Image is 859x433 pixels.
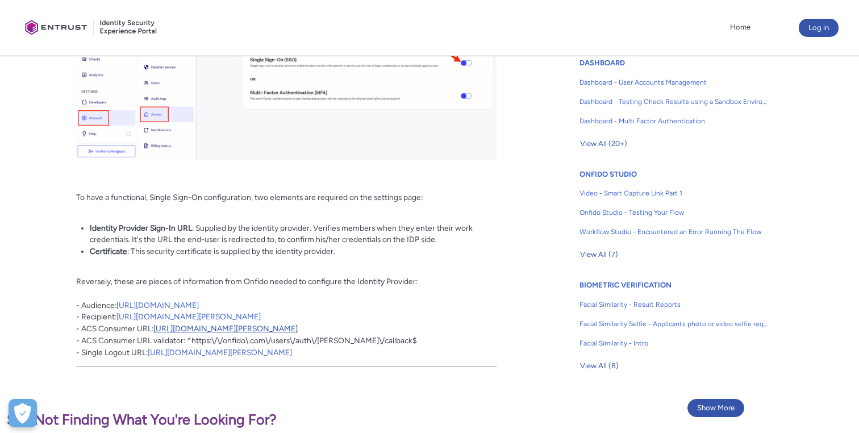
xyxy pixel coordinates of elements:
[148,348,292,357] a: [URL][DOMAIN_NAME][PERSON_NAME]
[727,19,753,36] a: Home
[799,19,839,37] button: Log in
[579,314,768,334] a: Facial Similarity Selfie - Applicants photo or video selfie requirements
[579,203,768,222] a: Onfido Studio - Testing Your Flow
[76,264,496,359] p: Reversely, these are pieces of information from Onfido needed to configure the Identity Provider:...
[687,399,744,417] button: Show More
[116,301,199,310] a: [URL][DOMAIN_NAME]
[579,59,625,67] a: DASHBOARD
[579,222,768,242] a: Workflow Studio - Encountered an Error Running The Flow
[9,399,37,427] div: Cookie Preferences
[90,222,496,245] li: : Supplied by the identity provider. Verifies members when they enter their work credentials. It'...
[579,92,768,111] a: Dashboard - Testing Check Results using a Sandbox Environment
[116,312,261,321] a: [URL][DOMAIN_NAME][PERSON_NAME]
[9,399,37,427] button: Open Preferences
[580,246,618,263] span: View All (7)
[579,245,619,264] button: View All (7)
[579,281,672,289] a: BIOMETRIC VERIFICATION
[579,135,628,153] button: View All (20+)
[579,334,768,353] a: Facial Similarity - Intro
[580,357,619,374] span: View All (8)
[90,247,127,256] strong: Certificate
[579,97,768,107] span: Dashboard - Testing Check Results using a Sandbox Environment
[90,223,192,232] strong: Identity Provider Sign-In URL
[76,10,496,160] img: sso1.png
[153,324,298,333] a: [URL][DOMAIN_NAME][PERSON_NAME]
[579,77,768,88] span: Dashboard - User Accounts Management
[579,170,637,178] a: ONFIDO STUDIO
[579,338,768,348] span: Facial Similarity - Intro
[7,409,566,431] p: Still Not Finding What You're Looking For?
[579,111,768,131] a: Dashboard - Multi Factor Authentication
[579,73,768,92] a: Dashboard - User Accounts Management
[579,116,768,126] span: Dashboard - Multi Factor Authentication
[579,188,768,198] span: Video - Smart Capture Link Part 1
[580,135,627,152] span: View All (20+)
[579,357,619,375] button: View All (8)
[807,381,859,433] iframe: To enrich screen reader interactions, please activate Accessibility in Grammarly extension settings
[579,319,768,329] span: Facial Similarity Selfie - Applicants photo or video selfie requirements
[579,207,768,218] span: Onfido Studio - Testing Your Flow
[90,245,496,257] li: : This security certificate is supplied by the identity provider.
[579,295,768,314] a: Facial Similarity - Result Reports
[579,227,768,237] span: Workflow Studio - Encountered an Error Running The Flow
[579,184,768,203] a: Video - Smart Capture Link Part 1
[579,299,768,310] span: Facial Similarity - Result Reports
[76,191,496,215] p: To have a functional, Single Sign-On configuration, two elements are required on the settings page:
